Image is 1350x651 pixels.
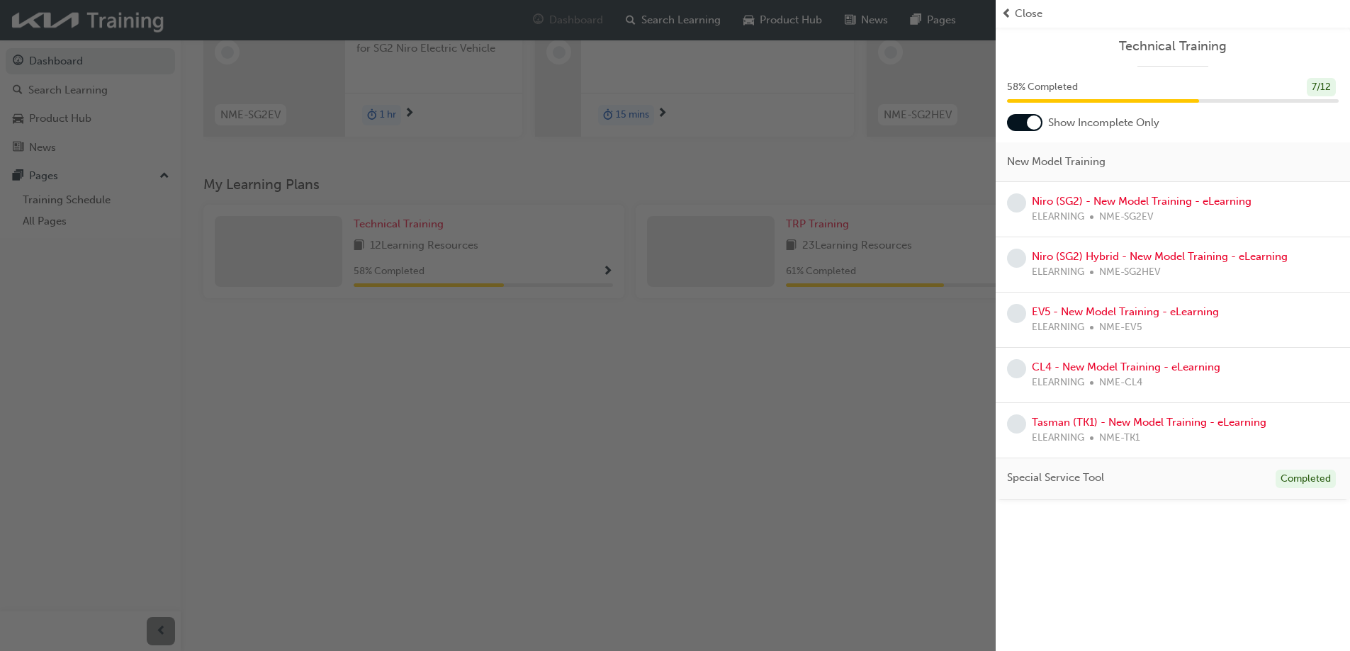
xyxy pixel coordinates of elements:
span: NME-EV5 [1099,319,1142,336]
span: ELEARNING [1032,319,1084,336]
span: ELEARNING [1032,375,1084,391]
span: NME-TK1 [1099,430,1140,446]
span: NME-SG2HEV [1099,264,1161,281]
span: NME-SG2EV [1099,209,1154,225]
span: learningRecordVerb_NONE-icon [1007,414,1026,434]
span: ELEARNING [1032,430,1084,446]
span: Close [1015,6,1042,22]
a: CL4 - New Model Training - eLearning [1032,361,1220,373]
a: Niro (SG2) Hybrid - New Model Training - eLearning [1032,250,1288,263]
div: Completed [1276,470,1336,489]
a: Tasman (TK1) - New Model Training - eLearning [1032,416,1266,429]
button: prev-iconClose [1001,6,1344,22]
a: EV5 - New Model Training - eLearning [1032,305,1219,318]
a: Technical Training [1007,38,1339,55]
span: NME-CL4 [1099,375,1142,391]
div: 7 / 12 [1307,78,1336,97]
span: prev-icon [1001,6,1012,22]
span: learningRecordVerb_NONE-icon [1007,359,1026,378]
span: Show Incomplete Only [1048,115,1159,131]
span: learningRecordVerb_NONE-icon [1007,193,1026,213]
span: ELEARNING [1032,264,1084,281]
span: learningRecordVerb_NONE-icon [1007,249,1026,268]
span: Special Service Tool [1007,470,1104,486]
a: Niro (SG2) - New Model Training - eLearning [1032,195,1251,208]
span: New Model Training [1007,154,1106,170]
span: learningRecordVerb_NONE-icon [1007,304,1026,323]
span: ELEARNING [1032,209,1084,225]
span: 58 % Completed [1007,79,1078,96]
